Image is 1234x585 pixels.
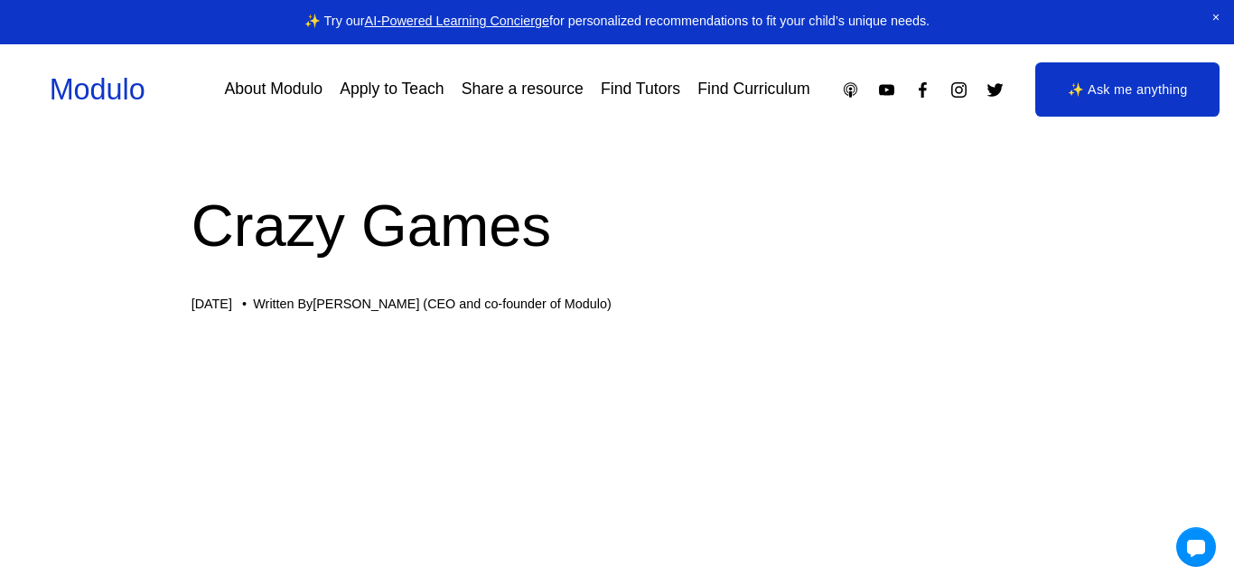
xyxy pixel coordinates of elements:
span: [DATE] [192,297,232,311]
a: Apply to Teach [340,74,444,106]
a: Apple Podcasts [841,80,860,99]
a: Instagram [949,80,968,99]
a: YouTube [877,80,896,99]
a: AI-Powered Learning Concierge [365,14,549,28]
div: Written By [253,297,611,312]
a: [PERSON_NAME] (CEO and co-founder of Modulo) [313,297,611,311]
a: ✨ Ask me anything [1035,62,1220,117]
a: Share a resource [462,74,584,106]
a: Find Curriculum [697,74,809,106]
a: Twitter [986,80,1005,99]
a: About Modulo [224,74,323,106]
a: Facebook [913,80,932,99]
a: Modulo [50,73,145,106]
h1: Crazy Games [192,184,1043,267]
a: Find Tutors [601,74,680,106]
